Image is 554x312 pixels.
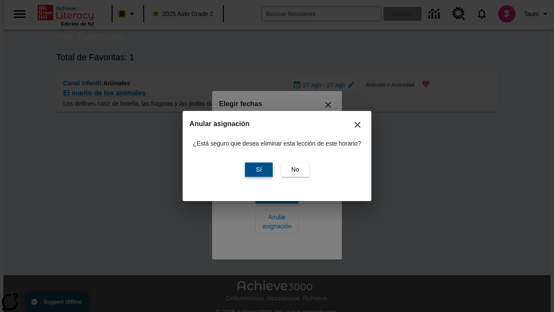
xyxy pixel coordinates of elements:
[190,118,364,130] h2: Anular asignación
[256,165,261,174] span: Sí
[291,165,299,174] span: No
[193,139,361,148] p: ¿Está seguro que desea eliminar esta lección de este horario?
[347,114,368,135] button: Cerrar
[281,162,309,177] button: No
[245,162,273,177] button: Sí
